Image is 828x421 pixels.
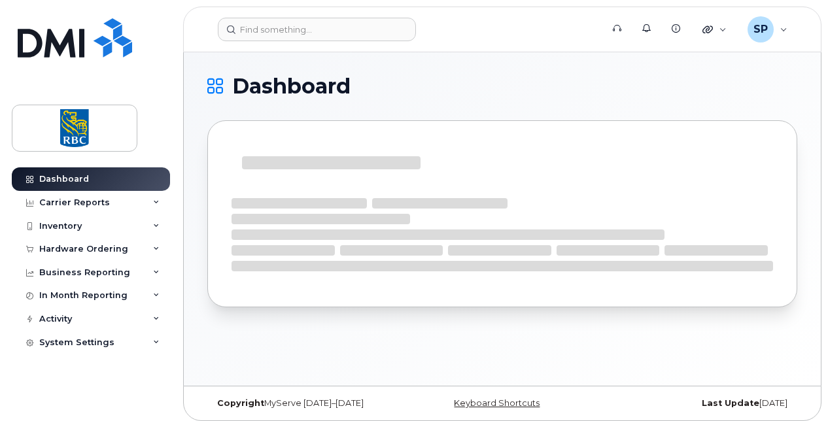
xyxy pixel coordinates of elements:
[454,398,540,408] a: Keyboard Shortcuts
[232,76,351,96] span: Dashboard
[207,398,404,409] div: MyServe [DATE]–[DATE]
[217,398,264,408] strong: Copyright
[600,398,797,409] div: [DATE]
[702,398,759,408] strong: Last Update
